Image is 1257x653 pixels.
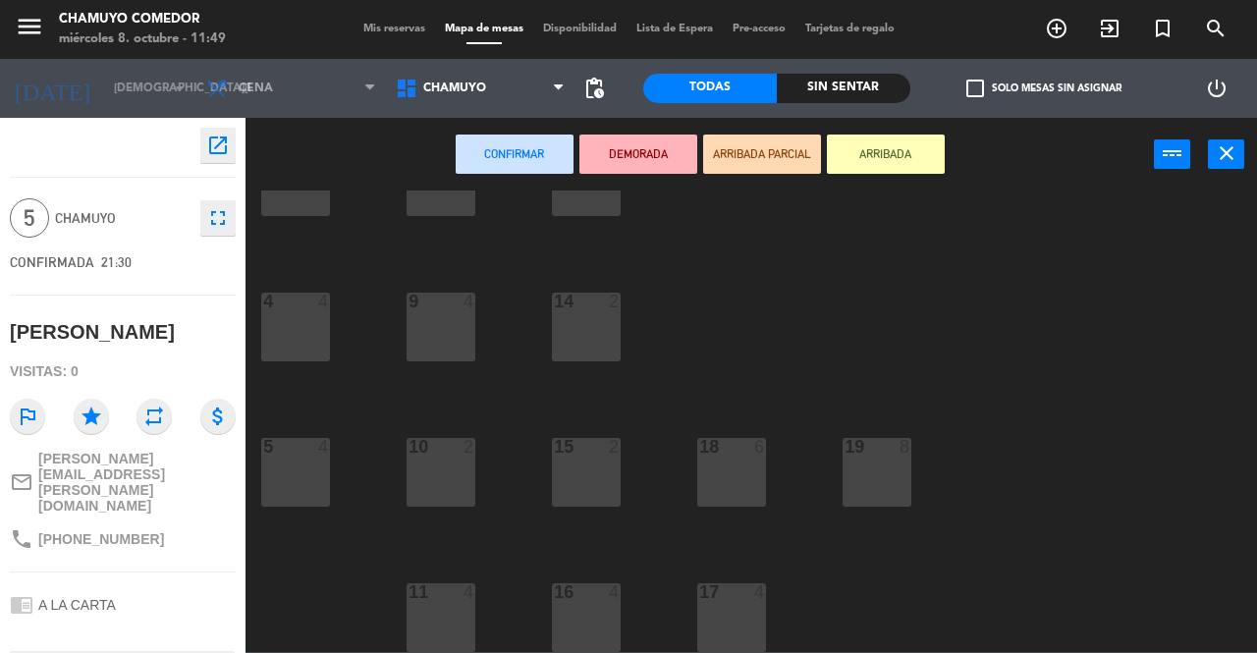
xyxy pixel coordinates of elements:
[643,74,777,103] div: Todas
[754,583,766,601] div: 4
[554,583,555,601] div: 16
[263,438,264,456] div: 5
[38,451,236,514] span: [PERSON_NAME][EMAIL_ADDRESS][PERSON_NAME][DOMAIN_NAME]
[59,10,226,29] div: Chamuyo Comedor
[464,293,475,310] div: 4
[409,438,410,456] div: 10
[409,583,410,601] div: 11
[533,24,627,34] span: Disponibilidad
[554,438,555,456] div: 15
[699,438,700,456] div: 18
[10,451,236,514] a: mail_outline[PERSON_NAME][EMAIL_ADDRESS][PERSON_NAME][DOMAIN_NAME]
[1205,77,1229,100] i: power_settings_new
[1215,141,1238,165] i: close
[464,438,475,456] div: 2
[10,470,33,494] i: mail_outline
[200,399,236,434] i: attach_money
[55,207,191,230] span: Chamuyo
[101,254,132,270] span: 21:30
[1151,17,1175,40] i: turned_in_not
[900,438,911,456] div: 8
[239,82,273,95] span: Cena
[409,293,410,310] div: 9
[435,24,533,34] span: Mapa de mesas
[206,206,230,230] i: fullscreen
[10,316,175,349] div: [PERSON_NAME]
[845,438,846,456] div: 19
[464,583,475,601] div: 4
[795,24,904,34] span: Tarjetas de regalo
[966,80,984,97] span: check_box_outline_blank
[354,24,435,34] span: Mis reservas
[168,77,191,100] i: arrow_drop_down
[609,583,621,601] div: 4
[754,438,766,456] div: 6
[10,354,236,389] div: Visitas: 0
[456,135,574,174] button: Confirmar
[1045,17,1068,40] i: add_circle_outline
[609,293,621,310] div: 2
[423,82,486,95] span: Chamuyo
[554,293,555,310] div: 14
[1154,139,1190,169] button: power_input
[15,12,44,48] button: menu
[74,399,109,434] i: star
[38,597,116,613] span: A LA CARTA
[699,583,700,601] div: 17
[10,254,94,270] span: CONFIRMADA
[627,24,723,34] span: Lista de Espera
[723,24,795,34] span: Pre-acceso
[10,198,49,238] span: 5
[10,527,33,551] i: phone
[1098,17,1121,40] i: exit_to_app
[318,438,330,456] div: 4
[10,593,33,617] i: chrome_reader_mode
[827,135,945,174] button: ARRIBADA
[15,12,44,41] i: menu
[200,128,236,163] button: open_in_new
[206,134,230,157] i: open_in_new
[777,74,910,103] div: Sin sentar
[1204,17,1228,40] i: search
[966,80,1121,97] label: Solo mesas sin asignar
[582,77,606,100] span: pending_actions
[579,135,697,174] button: DEMORADA
[59,29,226,49] div: miércoles 8. octubre - 11:49
[10,399,45,434] i: outlined_flag
[609,438,621,456] div: 2
[1208,139,1244,169] button: close
[200,200,236,236] button: fullscreen
[1161,141,1184,165] i: power_input
[318,293,330,310] div: 4
[263,293,264,310] div: 4
[137,399,172,434] i: repeat
[703,135,821,174] button: ARRIBADA PARCIAL
[38,531,164,547] span: [PHONE_NUMBER]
